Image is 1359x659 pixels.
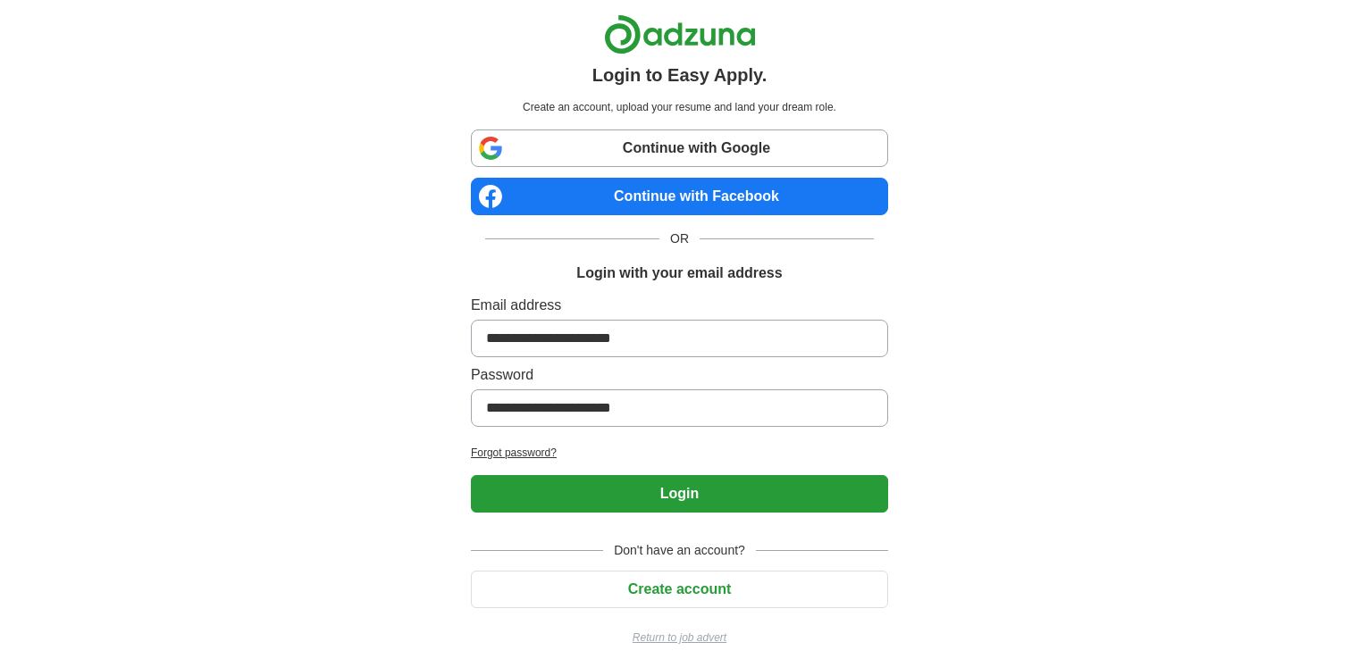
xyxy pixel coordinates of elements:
[474,99,885,115] p: Create an account, upload your resume and land your dream role.
[471,475,888,513] button: Login
[471,630,888,646] a: Return to job advert
[576,263,782,284] h1: Login with your email address
[604,14,756,54] img: Adzuna logo
[471,178,888,215] a: Continue with Facebook
[471,129,888,167] a: Continue with Google
[471,445,888,461] a: Forgot password?
[471,295,888,316] label: Email address
[471,581,888,596] a: Create account
[471,571,888,608] button: Create account
[659,229,700,248] span: OR
[471,364,888,386] label: Password
[603,541,756,560] span: Don't have an account?
[592,62,768,88] h1: Login to Easy Apply.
